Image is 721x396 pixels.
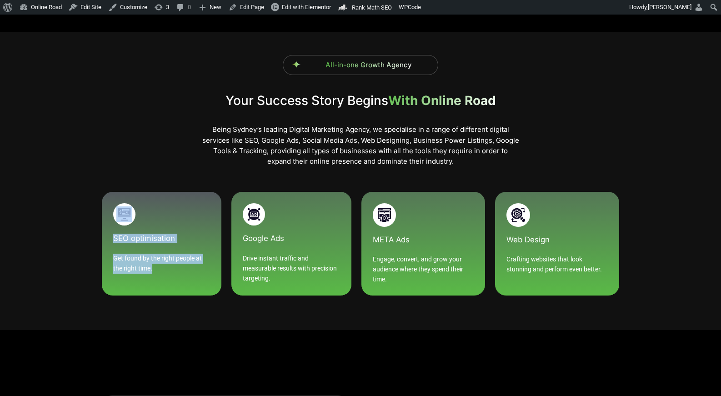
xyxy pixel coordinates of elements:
[506,235,550,244] a: Web Design
[373,235,410,244] a: META Ads
[113,234,175,243] a: SEO optimisation​
[506,255,608,274] p: Crafting websites that look stunning and perform even better.
[352,4,392,11] span: Rank Math SEO
[388,93,496,108] span: With Online Road
[325,60,412,69] span: All-in-one Growth Agency
[243,254,340,283] p: Drive instant traffic and measurable results with precision targeting.
[282,4,331,10] span: Edit with Elementor
[201,124,520,166] p: Being Sydney’s leading Digital Marketing Agency, we specialise in a range of different digital se...
[243,234,284,243] a: Google Ads
[648,4,691,10] span: [PERSON_NAME]
[101,93,620,109] h2: Your Success Story Begins
[373,255,474,284] p: Engage, convert, and grow your audience where they spend their time.
[113,254,210,273] p: Get found by the right people at the right time.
